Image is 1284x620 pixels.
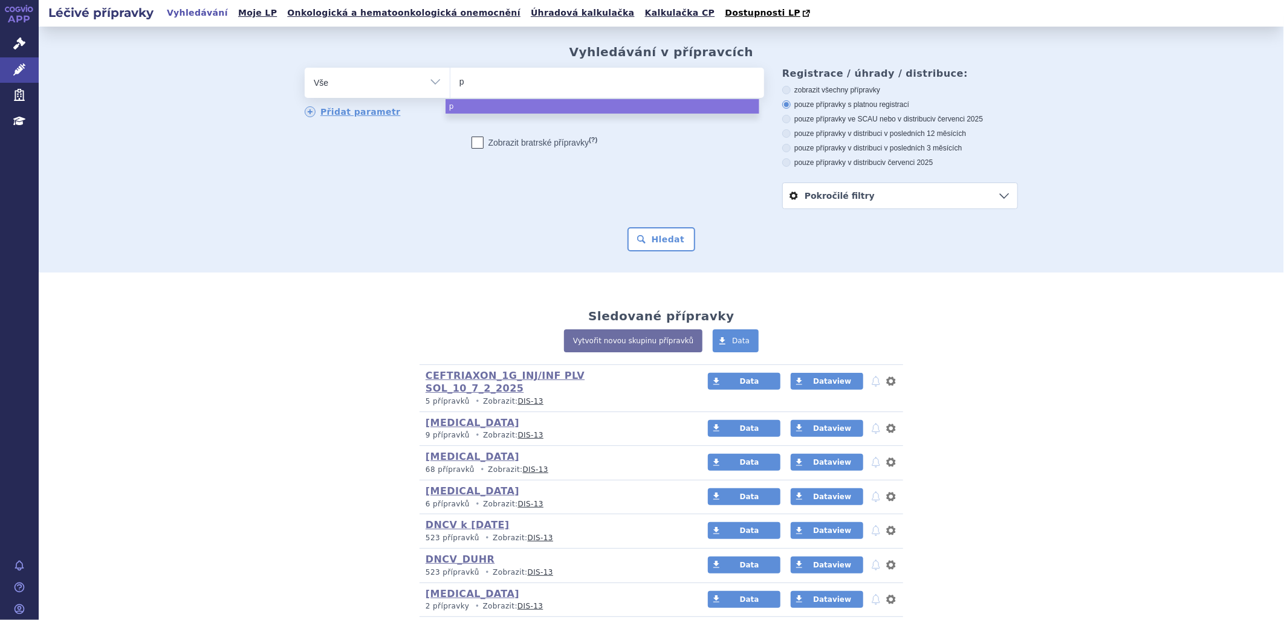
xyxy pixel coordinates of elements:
[163,5,232,21] a: Vyhledávání
[885,421,897,436] button: nastavení
[426,499,685,509] p: Zobrazit:
[426,567,685,578] p: Zobrazit:
[813,561,851,569] span: Dataview
[740,458,759,467] span: Data
[882,158,933,167] span: v červenci 2025
[284,5,524,21] a: Onkologická a hematoonkologická onemocnění
[426,554,494,565] a: DNCV_DUHR
[740,424,759,433] span: Data
[426,601,685,612] p: Zobrazit:
[885,489,897,504] button: nastavení
[472,430,483,441] i: •
[518,431,543,439] a: DIS-13
[783,183,1017,208] a: Pokročilé filtry
[740,492,759,501] span: Data
[426,451,519,462] a: [MEDICAL_DATA]
[482,567,493,578] i: •
[791,420,863,437] a: Dataview
[740,526,759,535] span: Data
[813,492,851,501] span: Dataview
[782,143,1018,153] label: pouze přípravky v distribuci v posledních 3 měsících
[589,136,597,144] abbr: (?)
[813,424,851,433] span: Dataview
[782,85,1018,95] label: zobrazit všechny přípravky
[235,5,280,21] a: Moje LP
[426,519,510,531] a: DNCV k [DATE]
[813,458,851,467] span: Dataview
[732,337,750,345] span: Data
[426,370,585,394] a: CEFTRIAXON_1G_INJ/INF PLV SOL_10_7_2_2025
[426,568,479,576] span: 523 přípravků
[477,465,488,475] i: •
[426,465,685,475] p: Zobrazit:
[813,595,851,604] span: Dataview
[627,227,696,251] button: Hledat
[791,454,863,471] a: Dataview
[708,420,780,437] a: Data
[708,522,780,539] a: Data
[426,533,685,543] p: Zobrazit:
[472,601,483,612] i: •
[528,568,553,576] a: DIS-13
[713,329,759,352] a: Data
[782,68,1018,79] h3: Registrace / úhrady / distribuce:
[708,373,780,390] a: Data
[870,592,882,607] button: notifikace
[932,115,983,123] span: v červenci 2025
[782,158,1018,167] label: pouze přípravky v distribuci
[885,592,897,607] button: nastavení
[472,499,483,509] i: •
[588,309,734,323] h2: Sledované přípravky
[791,488,863,505] a: Dataview
[870,421,882,436] button: notifikace
[870,558,882,572] button: notifikace
[518,500,543,508] a: DIS-13
[527,5,638,21] a: Úhradová kalkulačka
[782,129,1018,138] label: pouze přípravky v distribuci v posledních 12 měsících
[482,533,493,543] i: •
[885,374,897,389] button: nastavení
[39,4,163,21] h2: Léčivé přípravky
[708,454,780,471] a: Data
[528,534,553,542] a: DIS-13
[870,523,882,538] button: notifikace
[870,489,882,504] button: notifikace
[708,557,780,573] a: Data
[782,114,1018,124] label: pouze přípravky ve SCAU nebo v distribuci
[708,488,780,505] a: Data
[641,5,719,21] a: Kalkulačka CP
[885,455,897,470] button: nastavení
[782,100,1018,109] label: pouze přípravky s platnou registrací
[426,588,519,599] a: [MEDICAL_DATA]
[885,523,897,538] button: nastavení
[885,558,897,572] button: nastavení
[870,374,882,389] button: notifikace
[564,329,702,352] a: Vytvořit novou skupinu přípravků
[569,45,754,59] h2: Vyhledávání v přípravcích
[426,465,475,474] span: 68 přípravků
[870,455,882,470] button: notifikace
[446,99,759,114] li: p
[813,377,851,386] span: Dataview
[305,106,401,117] a: Přidat parametr
[791,373,863,390] a: Dataview
[721,5,816,22] a: Dostupnosti LP
[426,397,470,405] span: 5 přípravků
[426,417,519,428] a: [MEDICAL_DATA]
[740,377,759,386] span: Data
[518,397,543,405] a: DIS-13
[740,561,759,569] span: Data
[740,595,759,604] span: Data
[426,396,685,407] p: Zobrazit:
[426,430,685,441] p: Zobrazit:
[426,485,519,497] a: [MEDICAL_DATA]
[426,602,469,610] span: 2 přípravky
[791,557,863,573] a: Dataview
[708,591,780,608] a: Data
[813,526,851,535] span: Dataview
[725,8,800,18] span: Dostupnosti LP
[791,591,863,608] a: Dataview
[472,137,598,149] label: Zobrazit bratrské přípravky
[791,522,863,539] a: Dataview
[472,396,483,407] i: •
